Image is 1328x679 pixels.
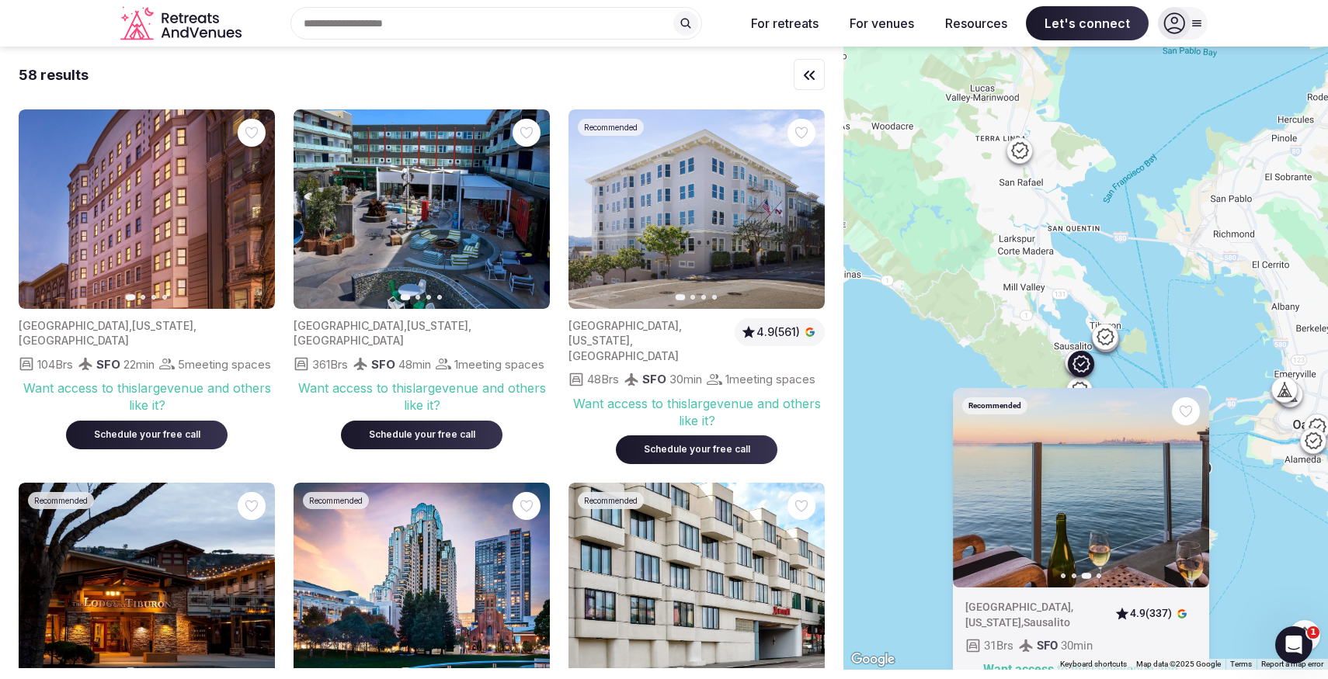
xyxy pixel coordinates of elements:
[933,6,1020,40] button: Resources
[407,319,468,332] span: [US_STATE]
[847,650,899,670] a: Open this area in Google Maps (opens a new window)
[630,334,633,347] span: ,
[437,295,442,300] button: Go to slide 4
[1061,573,1066,577] button: Go to slide 1
[126,667,136,674] button: Go to slide 1
[1081,573,1091,579] button: Go to slide 3
[294,319,404,332] span: [GEOGRAPHIC_DATA]
[126,294,136,300] button: Go to slide 1
[34,495,88,506] span: Recommended
[568,349,679,362] span: [GEOGRAPHIC_DATA]
[162,668,167,673] button: Go to slide 4
[669,371,702,387] span: 30 min
[587,371,619,387] span: 48 Brs
[294,109,550,309] img: Featured image for venue
[965,615,1021,628] span: [US_STATE]
[28,492,94,509] div: Recommended
[123,356,155,372] span: 22 min
[568,334,630,347] span: [US_STATE]
[19,334,129,347] span: [GEOGRAPHIC_DATA]
[19,65,89,85] div: 58 results
[120,6,245,41] a: Visit the homepage
[1307,626,1319,639] span: 1
[454,356,544,372] span: 1 meeting spaces
[1037,638,1058,652] span: SFO
[690,295,695,300] button: Go to slide 2
[401,294,411,300] button: Go to slide 1
[701,668,706,673] button: Go to slide 3
[303,492,369,509] div: Recommended
[151,668,156,673] button: Go to slide 3
[426,295,431,300] button: Go to slide 3
[141,668,145,673] button: Go to slide 2
[1261,660,1323,668] a: Report a map error
[415,295,420,300] button: Go to slide 2
[1114,605,1191,621] button: 4.9(337)
[294,334,404,347] span: [GEOGRAPHIC_DATA]
[847,650,899,670] img: Google
[1097,573,1101,577] button: Go to slide 4
[739,6,831,40] button: For retreats
[1071,600,1073,612] span: ,
[837,6,926,40] button: For venues
[178,356,271,372] span: 5 meeting spaces
[584,495,638,506] span: Recommended
[634,443,759,456] div: Schedule your free call
[642,372,666,386] span: SFO
[1021,615,1024,628] span: ,
[1130,606,1172,622] span: 4.9 (337)
[756,324,800,340] span: 4.9 (561)
[741,324,819,340] button: 4.9(561)
[19,319,129,332] span: [GEOGRAPHIC_DATA]
[568,319,679,332] span: [GEOGRAPHIC_DATA]
[426,668,431,673] button: Go to slide 3
[141,295,145,300] button: Go to slide 2
[37,356,73,372] span: 104 Brs
[578,492,644,509] div: Recommended
[437,668,442,673] button: Go to slide 4
[712,668,717,673] button: Go to slide 4
[578,119,644,136] div: Recommended
[568,109,825,309] img: Featured image for venue
[312,356,348,372] span: 361 Brs
[120,6,245,41] svg: Retreats and Venues company logo
[1275,626,1312,663] iframe: Intercom live chat
[341,425,502,441] a: Schedule your free call
[965,600,1071,612] span: [GEOGRAPHIC_DATA]
[132,319,193,332] span: [US_STATE]
[676,667,686,674] button: Go to slide 1
[679,319,682,332] span: ,
[584,122,638,133] span: Recommended
[151,295,156,300] button: Go to slide 3
[1060,659,1127,670] button: Keyboard shortcuts
[1230,660,1252,668] a: Terms (opens in new tab)
[568,395,825,430] div: Want access to this large venue and others like it?
[360,428,484,442] div: Schedule your free call
[1136,660,1221,668] span: Map data ©2025 Google
[193,319,196,332] span: ,
[968,400,1021,411] span: Recommended
[984,637,1013,653] span: 31 Brs
[96,357,120,372] span: SFO
[1026,6,1149,40] span: Let's connect
[398,356,431,372] span: 48 min
[616,440,777,456] a: Schedule your free call
[701,295,706,300] button: Go to slide 3
[129,319,132,332] span: ,
[371,357,395,372] span: SFO
[1024,615,1070,628] span: Sausalito
[1289,620,1320,651] button: Map camera controls
[66,425,228,441] a: Schedule your free call
[468,319,471,332] span: ,
[19,109,275,309] img: Featured image for venue
[712,295,717,300] button: Go to slide 4
[676,294,686,300] button: Go to slide 1
[1061,637,1093,653] span: 30 min
[162,295,167,300] button: Go to slide 4
[85,428,209,442] div: Schedule your free call
[309,495,363,506] span: Recommended
[1072,573,1076,577] button: Go to slide 2
[294,379,550,414] div: Want access to this large venue and others like it?
[725,371,815,387] span: 1 meeting spaces
[19,379,275,414] div: Want access to this large venue and others like it?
